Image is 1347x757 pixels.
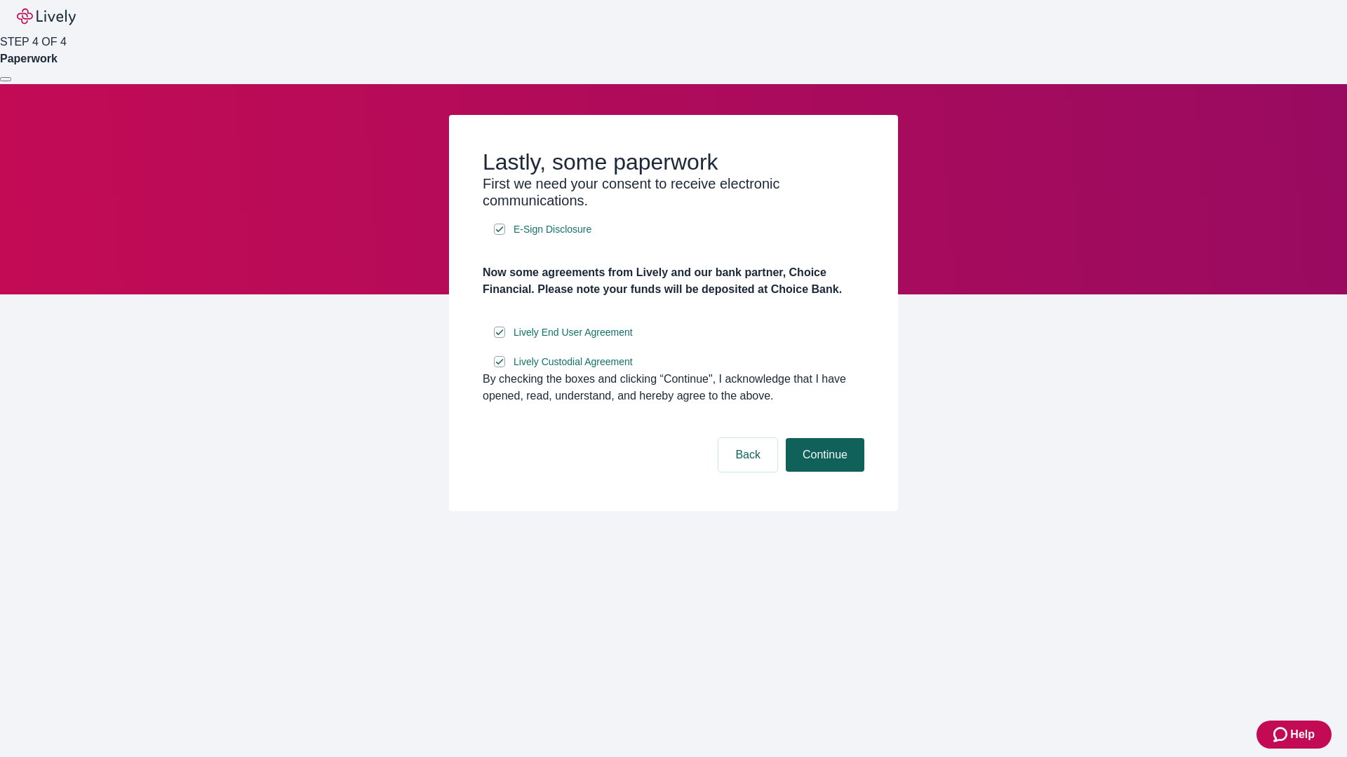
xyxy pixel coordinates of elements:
a: e-sign disclosure document [511,353,636,371]
a: e-sign disclosure document [511,324,636,341]
div: By checking the boxes and clicking “Continue", I acknowledge that I have opened, read, understand... [483,371,864,404]
button: Back [718,438,777,472]
button: Continue [786,438,864,472]
h3: First we need your consent to receive electronic communications. [483,175,864,209]
span: Lively End User Agreement [514,325,633,340]
span: Lively Custodial Agreement [514,355,633,369]
span: Help [1290,726,1315,743]
h2: Lastly, some paperwork [483,149,864,175]
button: Zendesk support iconHelp [1256,721,1332,749]
img: Lively [17,8,76,25]
a: e-sign disclosure document [511,221,594,238]
span: E-Sign Disclosure [514,222,591,237]
h4: Now some agreements from Lively and our bank partner, Choice Financial. Please note your funds wi... [483,264,864,298]
svg: Zendesk support icon [1273,726,1290,743]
